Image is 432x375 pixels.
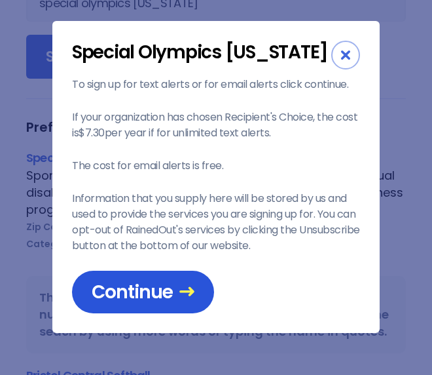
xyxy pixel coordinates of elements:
p: To sign up for text alerts or for email alerts click continue. [72,77,360,92]
p: Information that you supply here will be stored by us and used to provide the services you are si... [72,191,360,254]
p: The cost for email alerts is free. [72,158,360,174]
div: Special Olympics [US_STATE] [72,41,331,64]
span: Continue [92,281,194,304]
div: Close [331,41,360,69]
p: If your organization has chosen Recipient's Choice, the cost is $7.30 per year if for unlimited t... [72,109,360,141]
